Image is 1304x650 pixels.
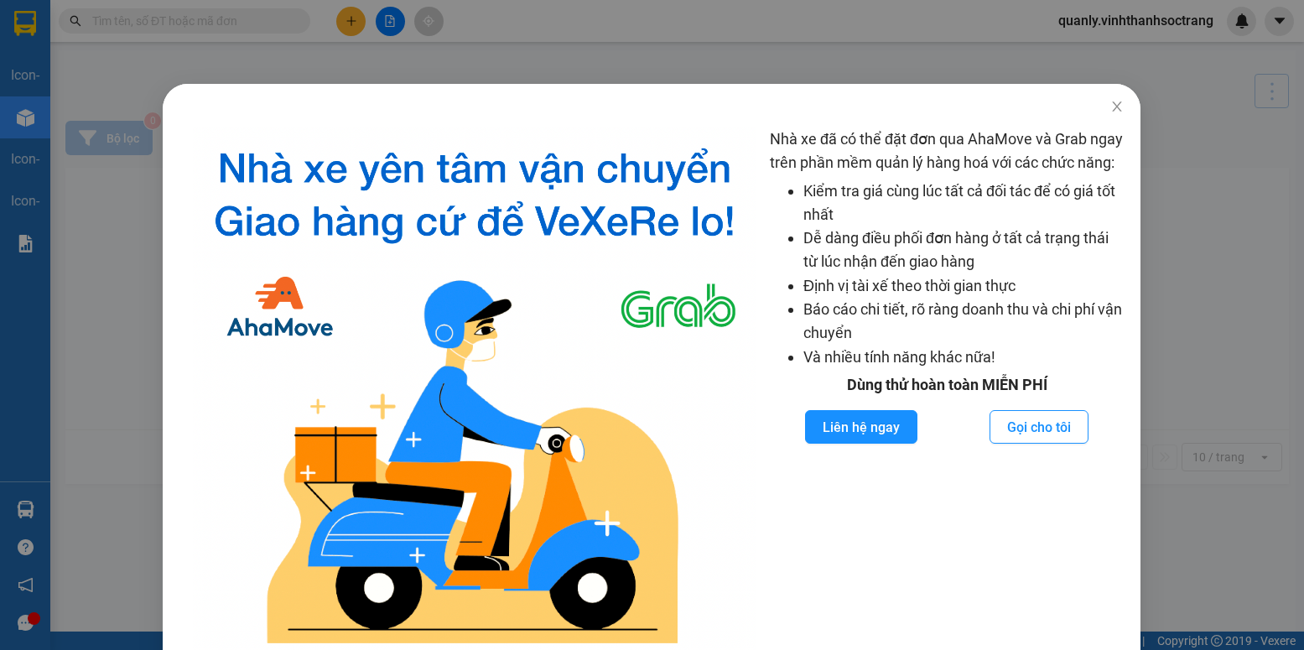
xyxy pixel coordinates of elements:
[806,410,918,444] button: Liên hệ ngay
[803,298,1124,346] li: Báo cáo chi tiết, rõ ràng doanh thu và chi phí vận chuyển
[1007,417,1071,438] span: Gọi cho tôi
[1094,84,1141,131] button: Close
[990,410,1088,444] button: Gọi cho tôi
[1111,100,1125,113] span: close
[803,274,1124,298] li: Định vị tài xế theo thời gian thực
[770,373,1124,397] div: Dùng thử hoàn toàn MIỄN PHÍ
[803,346,1124,369] li: Và nhiều tính năng khác nữa!
[823,417,901,438] span: Liên hệ ngay
[803,179,1124,227] li: Kiểm tra giá cùng lúc tất cả đối tác để có giá tốt nhất
[803,226,1124,274] li: Dễ dàng điều phối đơn hàng ở tất cả trạng thái từ lúc nhận đến giao hàng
